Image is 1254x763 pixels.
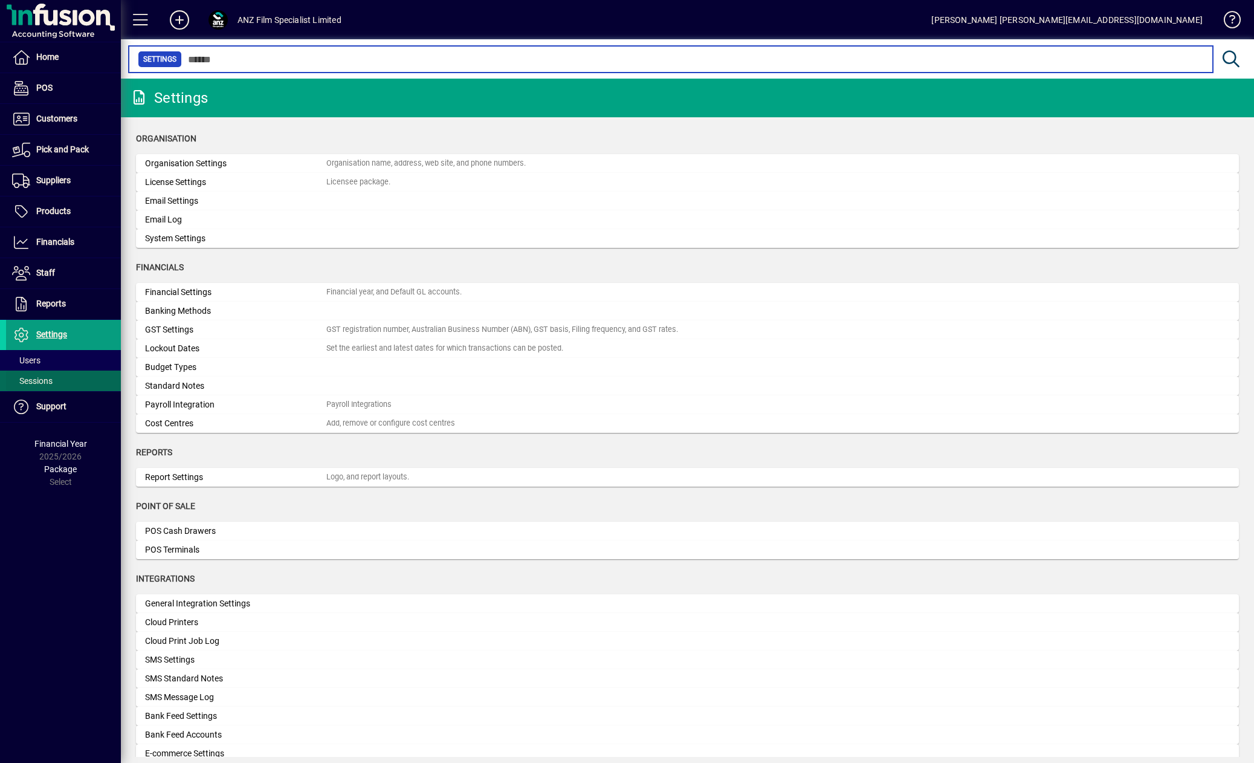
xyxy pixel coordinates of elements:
div: Standard Notes [145,380,326,392]
a: Organisation SettingsOrganisation name, address, web site, and phone numbers. [136,154,1239,173]
div: Logo, and report layouts. [326,472,409,483]
div: GST registration number, Australian Business Number (ABN), GST basis, Filing frequency, and GST r... [326,324,678,336]
div: Settings [130,88,208,108]
a: E-commerce Settings [136,744,1239,763]
a: Lockout DatesSet the earliest and latest dates for which transactions can be posted. [136,339,1239,358]
div: Payroll Integration [145,398,326,411]
a: SMS Settings [136,651,1239,669]
div: POS Cash Drawers [145,525,326,537]
a: System Settings [136,229,1239,248]
div: Report Settings [145,471,326,484]
a: Products [6,196,121,227]
span: Settings [143,53,176,65]
a: Sessions [6,371,121,391]
a: Banking Methods [136,302,1239,320]
a: Financials [6,227,121,258]
div: Cloud Print Job Log [145,635,326,648]
div: Licensee package. [326,177,390,188]
div: Email Settings [145,195,326,207]
div: Organisation Settings [145,157,326,170]
a: Pick and Pack [6,135,121,165]
a: Email Log [136,210,1239,229]
span: Suppliers [36,175,71,185]
span: Financials [36,237,74,247]
span: Reports [36,299,66,308]
div: Add, remove or configure cost centres [326,418,455,429]
div: Budget Types [145,361,326,374]
a: Report SettingsLogo, and report layouts. [136,468,1239,487]
a: Users [6,350,121,371]
span: Support [36,401,66,411]
a: Email Settings [136,192,1239,210]
a: Customers [6,104,121,134]
div: Cost Centres [145,417,326,430]
span: POS [36,83,53,93]
span: Point of Sale [136,501,195,511]
div: Financial Settings [145,286,326,299]
a: Cost CentresAdd, remove or configure cost centres [136,414,1239,433]
button: Add [160,9,199,31]
a: SMS Message Log [136,688,1239,707]
a: Cloud Print Job Log [136,632,1239,651]
a: POS [6,73,121,103]
div: Bank Feed Settings [145,710,326,722]
div: POS Terminals [145,544,326,556]
a: License SettingsLicensee package. [136,173,1239,192]
div: Cloud Printers [145,616,326,629]
span: Sessions [12,376,53,386]
div: SMS Settings [145,654,326,666]
a: Cloud Printers [136,613,1239,632]
div: E-commerce Settings [145,747,326,760]
span: Users [12,356,40,365]
div: System Settings [145,232,326,245]
a: Bank Feed Settings [136,707,1239,726]
a: Standard Notes [136,377,1239,395]
a: POS Terminals [136,541,1239,559]
a: General Integration Settings [136,594,1239,613]
span: Reports [136,447,172,457]
a: Payroll IntegrationPayroll Integrations [136,395,1239,414]
a: Knowledge Base [1215,2,1239,42]
a: SMS Standard Notes [136,669,1239,688]
div: Organisation name, address, web site, and phone numbers. [326,158,526,169]
div: License Settings [145,176,326,189]
div: Banking Methods [145,305,326,317]
a: Staff [6,258,121,288]
a: Suppliers [6,166,121,196]
a: Financial SettingsFinancial year, and Default GL accounts. [136,283,1239,302]
span: Staff [36,268,55,278]
a: Budget Types [136,358,1239,377]
div: SMS Message Log [145,691,326,704]
span: Pick and Pack [36,144,89,154]
div: General Integration Settings [145,597,326,610]
span: Home [36,52,59,62]
span: Customers [36,114,77,123]
div: Payroll Integrations [326,399,392,411]
div: Lockout Dates [145,342,326,355]
span: Organisation [136,134,196,143]
div: Financial year, and Default GL accounts. [326,287,462,298]
div: Set the earliest and latest dates for which transactions can be posted. [326,343,563,354]
span: Package [44,464,77,474]
span: Integrations [136,574,195,583]
span: Settings [36,330,67,339]
span: Products [36,206,71,216]
a: Home [6,42,121,73]
a: Support [6,392,121,422]
span: Financial Year [34,439,87,449]
a: POS Cash Drawers [136,522,1239,541]
div: GST Settings [145,323,326,336]
a: Bank Feed Accounts [136,726,1239,744]
div: SMS Standard Notes [145,672,326,685]
a: GST SettingsGST registration number, Australian Business Number (ABN), GST basis, Filing frequenc... [136,320,1239,339]
div: ANZ Film Specialist Limited [238,10,341,30]
div: Email Log [145,213,326,226]
div: [PERSON_NAME] [PERSON_NAME][EMAIL_ADDRESS][DOMAIN_NAME] [931,10,1203,30]
button: Profile [199,9,238,31]
span: Financials [136,262,184,272]
a: Reports [6,289,121,319]
div: Bank Feed Accounts [145,729,326,741]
